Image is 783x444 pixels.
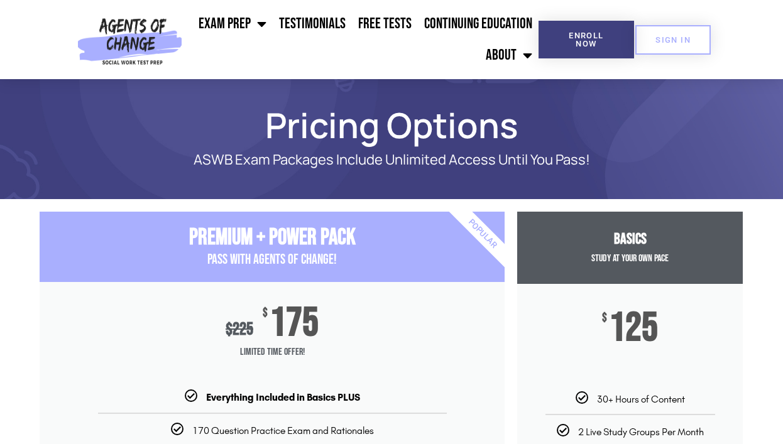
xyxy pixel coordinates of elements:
[635,25,711,55] a: SIGN IN
[655,36,691,44] span: SIGN IN
[410,161,556,306] div: Popular
[84,152,699,168] p: ASWB Exam Packages Include Unlimited Access Until You Pass!
[40,340,505,365] span: Limited Time Offer!
[226,319,253,340] div: 225
[40,224,505,251] h3: Premium + Power Pack
[578,426,704,438] span: 2 Live Study Groups Per Month
[479,40,539,71] a: About
[187,8,539,71] nav: Menu
[192,425,374,436] span: 170 Question Practice Exam and Rationales
[517,230,743,249] h3: Basics
[609,312,658,345] span: 125
[418,8,539,40] a: Continuing Education
[192,8,273,40] a: Exam Prep
[207,251,337,268] span: PASS with AGENTS OF CHANGE!
[602,312,607,325] span: $
[263,307,268,320] span: $
[591,252,669,264] span: Study at your Own Pace
[273,8,352,40] a: Testimonials
[33,111,750,139] h1: Pricing Options
[270,307,319,340] span: 175
[352,8,418,40] a: Free Tests
[597,393,685,405] span: 30+ Hours of Content
[226,319,233,340] span: $
[539,21,634,58] a: Enroll Now
[559,31,614,48] span: Enroll Now
[206,391,360,403] b: Everything Included in Basics PLUS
